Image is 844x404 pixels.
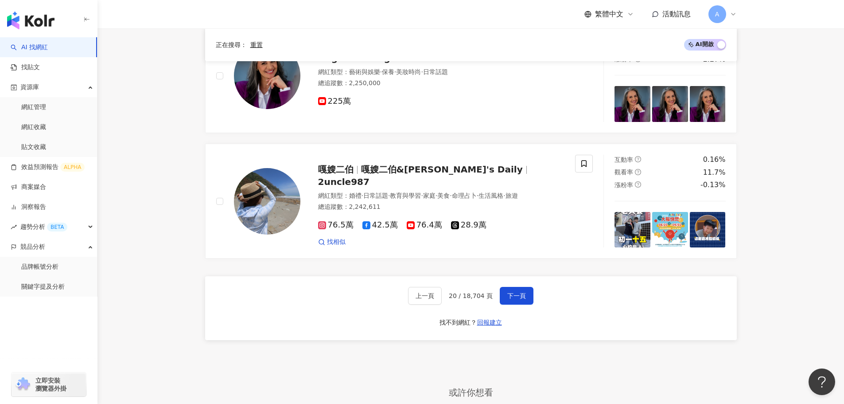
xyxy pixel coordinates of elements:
span: 教育與學習 [390,192,421,199]
span: 下一頁 [507,292,526,299]
a: 找相似 [318,238,346,247]
div: -0.13% [700,180,726,190]
span: 生活風格 [478,192,503,199]
div: 0.16% [703,155,726,165]
span: 找相似 [327,238,346,247]
img: post-image [615,212,650,248]
img: post-image [690,212,726,248]
img: chrome extension [14,377,31,392]
button: 回報建立 [477,315,502,329]
span: 美食 [437,192,450,199]
a: 商案媒合 [11,183,46,192]
span: 76.5萬 [318,220,354,230]
a: chrome extension立即安裝 瀏覽器外掛 [12,373,86,396]
img: post-image [690,86,726,122]
span: 婚禮 [349,192,362,199]
span: · [436,192,437,199]
a: 效益預測報告ALPHA [11,163,85,172]
a: KOL Avatar嘎嫂二伯嘎嫂二伯&[PERSON_NAME]'s Daily2uncle987網紅類型：婚禮·日常話題·教育與學習·家庭·美食·命理占卜·生活風格·旅遊總追蹤數：2,242,... [205,144,737,259]
span: A [715,9,720,19]
span: 76.4萬 [407,220,442,230]
span: 2uncle987 [318,177,369,187]
span: question-circle [635,156,641,162]
span: 或許你想看 [440,386,502,400]
img: KOL Avatar [234,43,300,109]
span: 保養 [382,68,394,75]
div: 重置 [250,41,263,48]
span: 命理占卜 [452,192,477,199]
iframe: Help Scout Beacon - Open [809,369,835,395]
span: 225萬 [318,97,351,106]
a: KOL AvatarNagel Podologia網紅類型：藝術與娛樂·保養·美妝時尚·日常話題總追蹤數：2,250,000225萬互動率question-circle0.48%觀看率quest... [205,18,737,133]
span: 資源庫 [20,77,39,97]
a: 品牌帳號分析 [21,263,58,271]
span: 嘎嫂二伯 [318,164,354,175]
div: 總追蹤數 ： 2,250,000 [318,79,565,88]
span: · [477,192,478,199]
span: 競品分析 [20,237,45,257]
div: BETA [47,223,67,231]
div: 總追蹤數 ： 2,242,611 [318,203,565,212]
span: 正在搜尋 ： [216,41,247,48]
button: 下一頁 [500,287,533,305]
span: 藝術與娛樂 [349,68,380,75]
span: question-circle [635,181,641,188]
span: 日常話題 [363,192,388,199]
span: · [421,192,423,199]
span: 觀看率 [615,169,633,176]
span: 美妝時尚 [396,68,421,75]
span: 42.5萬 [362,220,398,230]
span: · [421,68,423,75]
span: Nagel Podologia [318,53,400,63]
a: 網紅收藏 [21,123,46,132]
span: · [388,192,390,199]
a: 網紅管理 [21,103,46,112]
a: 找貼文 [11,63,40,72]
div: 網紅類型 ： [318,68,565,77]
span: 回報建立 [477,319,502,326]
span: · [362,192,363,199]
span: 旅遊 [506,192,518,199]
span: 繁體中文 [595,9,623,19]
span: 日常話題 [423,68,448,75]
span: 28.9萬 [451,220,486,230]
img: post-image [652,86,688,122]
span: · [380,68,382,75]
a: 洞察報告 [11,203,46,212]
span: 活動訊息 [662,10,691,18]
a: searchAI 找網紅 [11,43,48,52]
div: 找不到網紅？ [440,318,477,327]
span: 20 / 18,704 頁 [449,292,493,299]
span: 上一頁 [416,292,434,299]
button: 上一頁 [408,287,442,305]
img: logo [7,12,54,29]
span: question-circle [635,169,641,175]
div: 11.7% [703,168,726,177]
img: post-image [615,86,650,122]
span: · [394,68,396,75]
img: KOL Avatar [234,168,300,235]
a: 關鍵字提及分析 [21,282,65,291]
img: post-image [652,212,688,248]
span: 漲粉率 [615,181,633,188]
span: rise [11,224,17,230]
div: 網紅類型 ： [318,192,565,200]
span: 立即安裝 瀏覽器外掛 [35,377,66,392]
span: 嘎嫂二伯&[PERSON_NAME]'s Daily [361,164,523,175]
span: 家庭 [423,192,436,199]
span: 互動率 [615,156,633,163]
span: 趨勢分析 [20,217,67,237]
a: 貼文收藏 [21,143,46,152]
span: · [503,192,505,199]
span: · [450,192,451,199]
